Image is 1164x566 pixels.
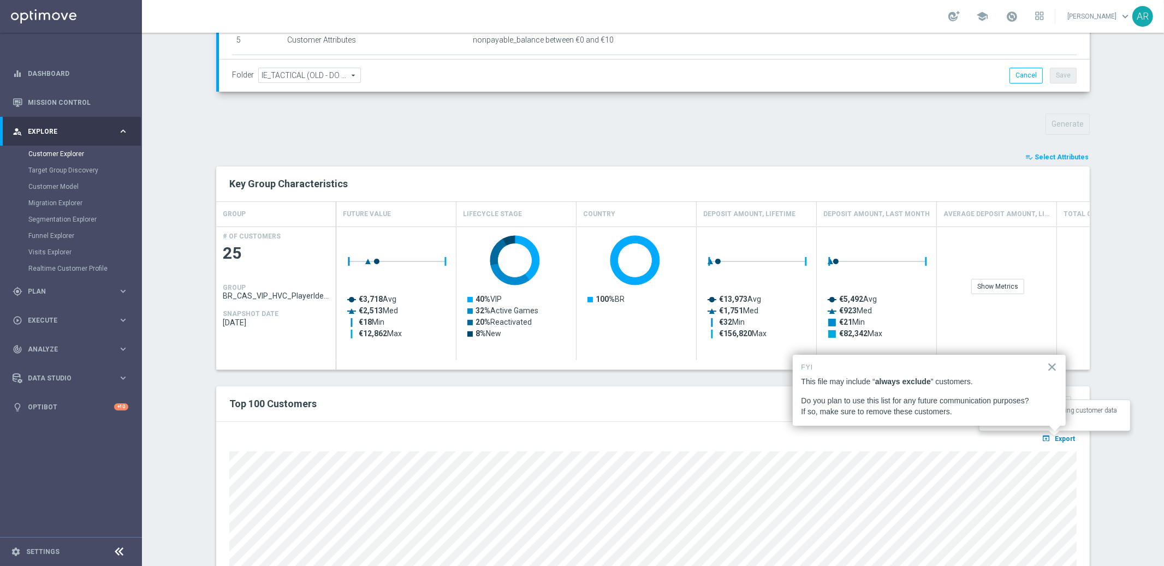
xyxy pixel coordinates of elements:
[26,549,60,555] a: Settings
[13,402,22,412] i: lightbulb
[118,373,128,383] i: keyboard_arrow_right
[12,287,129,296] button: gps_fixed Plan keyboard_arrow_right
[943,205,1050,224] h4: Average Deposit Amount, Lifetime
[232,55,283,82] td: 6
[229,177,1077,190] h2: Key Group Characteristics
[719,306,758,315] text: Med
[28,146,141,162] div: Customer Explorer
[28,215,114,224] a: Segmentation Explorer
[1046,114,1090,135] button: Generate
[12,69,129,78] div: equalizer Dashboard
[359,329,402,338] text: Max
[223,233,281,240] h4: # OF CUSTOMERS
[114,403,128,410] div: +10
[473,35,614,45] span: nonpayable_balance between €0 and €10
[12,374,129,383] button: Data Studio keyboard_arrow_right
[13,373,118,383] div: Data Studio
[223,243,330,264] span: 25
[11,547,21,557] i: settings
[13,59,128,88] div: Dashboard
[223,284,246,291] h4: GROUP
[476,329,486,338] tspan: 8%
[476,329,501,338] text: New
[283,55,468,82] td: Customer Attributes
[476,306,490,315] tspan: 32%
[28,317,118,324] span: Execute
[1042,434,1053,443] i: open_in_browser
[232,27,283,55] td: 5
[1035,153,1089,161] span: Select Attributes
[719,329,752,338] tspan: €156,820
[232,70,254,80] label: Folder
[118,286,128,296] i: keyboard_arrow_right
[12,316,129,325] div: play_circle_outline Execute keyboard_arrow_right
[28,264,114,273] a: Realtime Customer Profile
[839,295,863,303] tspan: €5,492
[1064,205,1135,224] h4: Total GGR, Lifetime
[839,318,852,326] tspan: €21
[118,344,128,354] i: keyboard_arrow_right
[1055,435,1075,443] span: Export
[839,306,872,315] text: Med
[13,69,22,79] i: equalizer
[359,318,384,326] text: Min
[28,59,128,88] a: Dashboard
[1132,6,1153,27] div: AR
[28,346,118,353] span: Analyze
[13,88,128,117] div: Mission Control
[28,260,141,277] div: Realtime Customer Profile
[801,364,1057,371] p: FYI
[118,315,128,325] i: keyboard_arrow_right
[476,306,538,315] text: Active Games
[28,150,114,158] a: Customer Explorer
[359,306,383,315] tspan: €2,513
[719,318,745,326] text: Min
[359,329,387,338] tspan: €12,862
[839,318,865,326] text: Min
[1047,358,1058,376] button: Close
[28,288,118,295] span: Plan
[839,306,857,315] tspan: €923
[359,306,398,315] text: Med
[1066,8,1132,25] a: [PERSON_NAME]keyboard_arrow_down
[223,310,278,318] h4: SNAPSHOT DATE
[28,166,114,175] a: Target Group Discovery
[1050,68,1077,83] button: Save
[12,403,129,412] button: lightbulb Optibot +10
[719,329,767,338] text: Max
[223,291,330,300] span: BR_CAS_VIP_HVC_PlayerIdentification_BigWin_TARGET
[28,199,114,207] a: Migration Explorer
[359,318,372,326] tspan: €18
[839,329,882,338] text: Max
[719,295,747,303] tspan: €13,973
[13,127,22,136] i: person_search
[823,205,930,224] h4: Deposit Amount, Last Month
[12,98,129,107] button: Mission Control
[976,10,988,22] span: school
[223,318,330,327] span: 2025-09-03
[931,377,973,386] p: ” customers.
[476,295,502,303] text: VIP
[28,231,114,240] a: Funnel Explorer
[719,306,743,315] tspan: €1,751
[1009,68,1043,83] button: Cancel
[13,315,118,325] div: Execute
[359,295,383,303] tspan: €3,718
[12,127,129,136] div: person_search Explore keyboard_arrow_right
[1025,153,1033,161] i: playlist_add_check
[13,392,128,421] div: Optibot
[28,244,141,260] div: Visits Explorer
[703,205,795,224] h4: Deposit Amount, Lifetime
[118,126,128,136] i: keyboard_arrow_right
[971,279,1024,294] div: Show Metrics
[28,248,114,257] a: Visits Explorer
[875,377,931,386] strong: always exclude
[28,88,128,117] a: Mission Control
[801,377,875,386] p: This file may include “
[1119,10,1131,22] span: keyboard_arrow_down
[229,397,717,410] h2: Top 100 Customers
[839,295,877,303] text: Avg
